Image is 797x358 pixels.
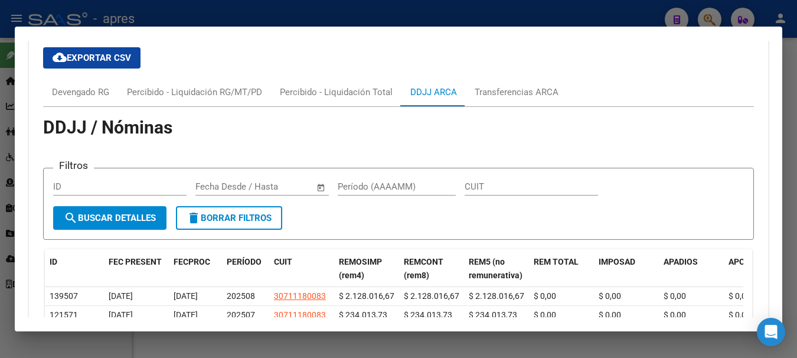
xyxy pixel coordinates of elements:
[109,257,162,266] span: FEC PRESENT
[195,181,243,192] input: Fecha inicio
[169,249,222,288] datatable-header-cell: FECPROC
[534,257,579,266] span: REM TOTAL
[127,86,262,99] div: Percibido - Liquidación RG/MT/PD
[339,257,382,280] span: REMOSIMP (rem4)
[64,211,78,225] mat-icon: search
[757,318,785,346] div: Open Intercom Messenger
[274,310,326,320] span: 30711180083
[52,86,109,99] div: Devengado RG
[187,211,201,225] mat-icon: delete
[222,249,269,288] datatable-header-cell: PERÍODO
[254,181,311,192] input: Fecha fin
[469,310,517,320] span: $ 234.013,73
[534,291,556,301] span: $ 0,00
[599,257,635,266] span: IMPOSAD
[280,86,393,99] div: Percibido - Liquidación Total
[599,291,621,301] span: $ 0,00
[53,206,166,230] button: Buscar Detalles
[45,249,104,288] datatable-header-cell: ID
[50,291,78,301] span: 139507
[53,50,67,64] mat-icon: cloud_download
[529,249,594,288] datatable-header-cell: REM TOTAL
[469,257,522,280] span: REM5 (no remunerativa)
[729,291,751,301] span: $ 0,00
[274,257,292,266] span: CUIT
[176,206,282,230] button: Borrar Filtros
[43,117,172,138] span: DDJJ / Nóminas
[227,310,255,320] span: 202507
[50,310,78,320] span: 121571
[399,249,464,288] datatable-header-cell: REMCONT (rem8)
[109,310,133,320] span: [DATE]
[109,291,133,301] span: [DATE]
[599,310,621,320] span: $ 0,00
[174,257,210,266] span: FECPROC
[404,291,459,301] span: $ 2.128.016,67
[269,249,334,288] datatable-header-cell: CUIT
[50,257,57,266] span: ID
[664,257,698,266] span: APADIOS
[475,86,558,99] div: Transferencias ARCA
[53,159,94,172] h3: Filtros
[664,310,686,320] span: $ 0,00
[469,291,524,301] span: $ 2.128.016,67
[43,47,141,69] button: Exportar CSV
[174,291,198,301] span: [DATE]
[724,249,789,288] datatable-header-cell: APO B SOC
[334,249,399,288] datatable-header-cell: REMOSIMP (rem4)
[315,181,328,194] button: Open calendar
[174,310,198,320] span: [DATE]
[404,257,443,280] span: REMCONT (rem8)
[64,213,156,223] span: Buscar Detalles
[227,257,262,266] span: PERÍODO
[729,310,751,320] span: $ 0,00
[104,249,169,288] datatable-header-cell: FEC PRESENT
[274,291,326,301] span: 30711180083
[729,257,770,266] span: APO B SOC
[464,249,529,288] datatable-header-cell: REM5 (no remunerativa)
[659,249,724,288] datatable-header-cell: APADIOS
[664,291,686,301] span: $ 0,00
[410,86,457,99] div: DDJJ ARCA
[53,53,131,63] span: Exportar CSV
[534,310,556,320] span: $ 0,00
[404,310,452,320] span: $ 234.013,73
[187,213,272,223] span: Borrar Filtros
[339,291,394,301] span: $ 2.128.016,67
[339,310,387,320] span: $ 234.013,73
[594,249,659,288] datatable-header-cell: IMPOSAD
[227,291,255,301] span: 202508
